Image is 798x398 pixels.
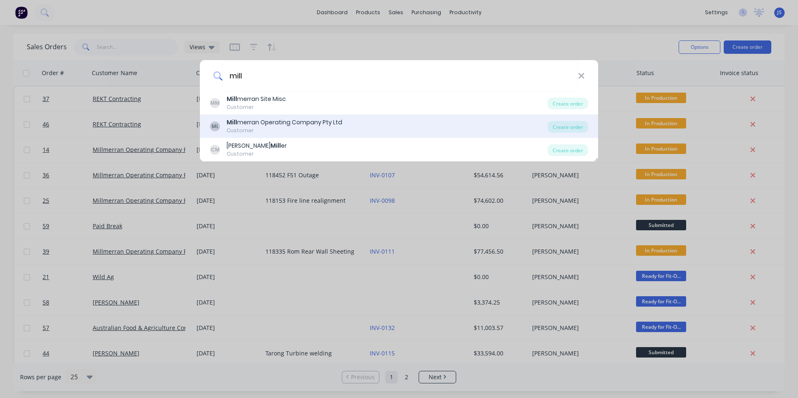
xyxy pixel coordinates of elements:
div: Customer [227,127,342,134]
div: merran Operating Company Pty Ltd [227,118,342,127]
b: Mill [227,118,237,126]
div: CM [210,145,220,155]
b: Mill [227,95,237,103]
div: merran Site Misc [227,95,286,103]
div: Create order [548,144,588,156]
input: Enter a customer name to create a new order... [222,60,578,91]
div: Customer [227,150,287,158]
div: Customer [227,103,286,111]
div: MM [210,98,220,108]
div: Create order [548,121,588,133]
div: Create order [548,98,588,109]
div: [PERSON_NAME] er [227,141,287,150]
b: Mill [270,141,281,150]
div: ML [210,121,220,131]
